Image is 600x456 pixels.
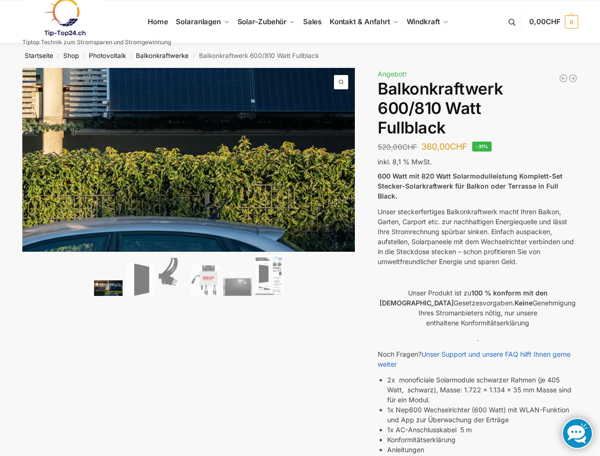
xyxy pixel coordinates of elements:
a: Photovoltaik [89,52,126,59]
li: 1x Nep600 Wechselrichter (600 Watt) mit WLAN-Funktion und App zur Überwachung der Erträge [387,405,578,425]
span: inkl. 8,1 % MwSt. [378,158,432,166]
span: Kontakt & Anfahrt [330,17,390,26]
span: 0 [565,15,578,28]
img: 2 Balkonkraftwerke [94,280,123,296]
p: Unser steckerfertiges Balkonkraftwerk macht Ihren Balkon, Garten, Carport etc. zur nachhaltigen E... [378,207,578,266]
span: CHF [546,17,561,26]
a: Balkonkraftwerke [136,52,189,59]
li: Konformitätserklärung [387,435,578,445]
nav: Breadcrumb [5,43,595,68]
a: Solaranlagen [172,0,233,43]
strong: 100 % konform mit den [DEMOGRAPHIC_DATA] [380,289,548,307]
img: Anschlusskabel-3meter_schweizer-stecker [159,258,187,296]
bdi: 360,00 [421,142,467,152]
span: CHF [402,142,417,152]
span: / [126,52,136,60]
img: NEP 800 Drosselbar auf 600 Watt [191,265,219,296]
strong: Keine [514,299,533,307]
p: Tiptop Technik zum Stromsparen und Stromgewinnung [22,39,171,45]
span: Solar-Zubehör [238,17,287,26]
p: Unser Produkt ist zu Gesetzesvorgaben. Genehmigung Ihres Stromanbieters nötig, nur unsere enthalt... [378,288,578,328]
span: Solaranlagen [176,17,221,26]
a: Balkonkraftwerk 445/600 Watt Bificial [559,74,568,83]
a: Kontakt & Anfahrt [325,0,402,43]
li: 1x AC-Anschlusskabel 5 m [387,425,578,435]
a: Sales [299,0,325,43]
span: 0,00 [529,17,560,26]
bdi: 520,00 [378,142,417,152]
a: Windkraft [402,0,452,43]
span: Windkraft [407,17,440,26]
a: 0,00CHF 0 [529,8,578,36]
span: / [79,52,89,60]
a: Solar-Zubehör [233,0,299,43]
p: . [378,333,578,343]
img: Balkonkraftwerk 600/810 Watt Fullblack – Bild 5 [223,278,252,296]
span: CHF [450,142,467,152]
a: Startseite [25,52,53,59]
span: -31% [472,142,492,152]
span: / [189,52,199,60]
li: Anleitungen [387,445,578,455]
span: Angebot! [378,70,407,78]
li: 2x monoficiale Solarmodule schwarzer Rahmen (je 405 Watt, schwarz), Masse: 1.722 x 1.134 x 35 mm ... [387,375,578,405]
span: Sales [303,17,322,26]
img: Balkonkraftwerk 600/810 Watt Fullblack – Bild 6 [256,256,284,296]
img: TommaTech Vorderseite [126,263,155,296]
h1: Balkonkraftwerk 600/810 Watt Fullblack [378,79,578,137]
p: Noch Fragen? [378,349,578,369]
a: Balkonkraftwerk 405/600 Watt erweiterbar [568,74,578,83]
span: / [53,52,63,60]
a: Shop [63,52,79,59]
a: Unser Support und unsere FAQ hilft Ihnen gerne weiter [378,350,571,368]
strong: 600 Watt mit 820 Watt Solarmodulleistung Komplett-Set Stecker-Solarkraftwerk für Balkon oder Terr... [378,172,562,200]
